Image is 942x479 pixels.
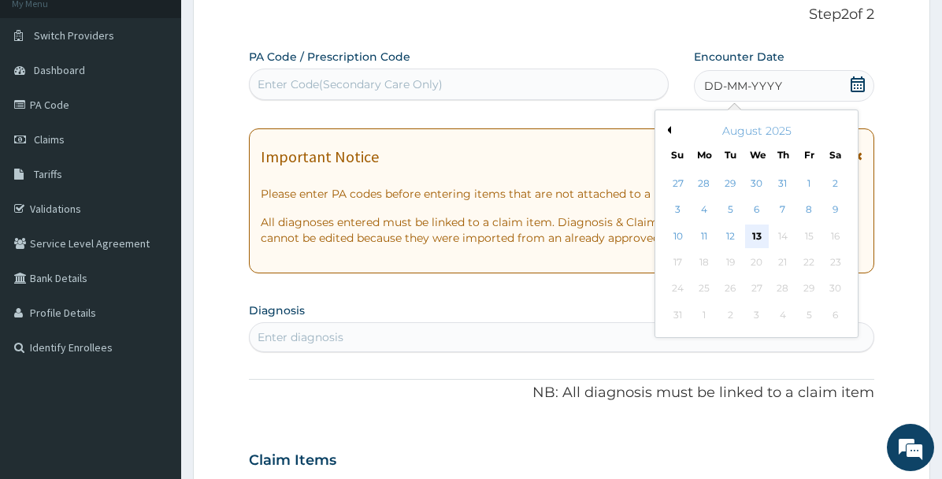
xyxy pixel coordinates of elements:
[261,214,862,246] p: All diagnoses entered must be linked to a claim item. Diagnosis & Claim Items that are visible bu...
[34,63,85,77] span: Dashboard
[750,148,763,162] div: We
[34,28,114,43] span: Switch Providers
[666,172,690,195] div: Choose Sunday, July 27th, 2025
[8,315,300,370] textarea: Type your message and hit 'Enter'
[798,303,821,327] div: Not available Friday, September 5th, 2025
[824,251,847,274] div: Not available Saturday, August 23rd, 2025
[719,225,743,248] div: Choose Tuesday, August 12th, 2025
[692,277,716,301] div: Not available Monday, August 25th, 2025
[692,303,716,327] div: Not available Monday, September 1st, 2025
[771,199,795,222] div: Choose Thursday, August 7th, 2025
[724,148,737,162] div: Tu
[261,186,862,202] p: Please enter PA codes before entering items that are not attached to a PA code
[697,148,710,162] div: Mo
[666,199,690,222] div: Choose Sunday, August 3rd, 2025
[824,277,847,301] div: Not available Saturday, August 30th, 2025
[771,303,795,327] div: Not available Thursday, September 4th, 2025
[719,199,743,222] div: Choose Tuesday, August 5th, 2025
[719,251,743,274] div: Not available Tuesday, August 19th, 2025
[777,148,790,162] div: Th
[34,132,65,147] span: Claims
[745,225,769,248] div: Choose Wednesday, August 13th, 2025
[771,277,795,301] div: Not available Thursday, August 28th, 2025
[829,148,843,162] div: Sa
[798,277,821,301] div: Not available Friday, August 29th, 2025
[824,225,847,248] div: Not available Saturday, August 16th, 2025
[249,6,874,24] p: Step 2 of 2
[745,277,769,301] div: Not available Wednesday, August 27th, 2025
[824,303,847,327] div: Not available Saturday, September 6th, 2025
[694,49,784,65] label: Encounter Date
[249,49,410,65] label: PA Code / Prescription Code
[798,172,821,195] div: Choose Friday, August 1st, 2025
[692,251,716,274] div: Not available Monday, August 18th, 2025
[745,251,769,274] div: Not available Wednesday, August 20th, 2025
[666,225,690,248] div: Choose Sunday, August 10th, 2025
[663,126,671,134] button: Previous Month
[824,172,847,195] div: Choose Saturday, August 2nd, 2025
[82,88,265,109] div: Chat with us now
[666,251,690,274] div: Not available Sunday, August 17th, 2025
[771,225,795,248] div: Not available Thursday, August 14th, 2025
[771,251,795,274] div: Not available Thursday, August 21st, 2025
[91,141,217,300] span: We're online!
[249,452,336,470] h3: Claim Items
[692,172,716,195] div: Choose Monday, July 28th, 2025
[666,303,690,327] div: Not available Sunday, August 31st, 2025
[719,303,743,327] div: Not available Tuesday, September 2nd, 2025
[671,148,684,162] div: Su
[666,277,690,301] div: Not available Sunday, August 24th, 2025
[719,172,743,195] div: Choose Tuesday, July 29th, 2025
[704,78,782,94] span: DD-MM-YYYY
[665,171,848,329] div: month 2025-08
[798,251,821,274] div: Not available Friday, August 22nd, 2025
[798,199,821,222] div: Choose Friday, August 8th, 2025
[719,277,743,301] div: Not available Tuesday, August 26th, 2025
[824,199,847,222] div: Choose Saturday, August 9th, 2025
[258,76,443,92] div: Enter Code(Secondary Care Only)
[258,8,296,46] div: Minimize live chat window
[745,303,769,327] div: Not available Wednesday, September 3rd, 2025
[662,123,851,139] div: August 2025
[249,383,874,403] p: NB: All diagnosis must be linked to a claim item
[29,79,64,118] img: d_794563401_company_1708531726252_794563401
[249,303,305,318] label: Diagnosis
[745,199,769,222] div: Choose Wednesday, August 6th, 2025
[692,225,716,248] div: Choose Monday, August 11th, 2025
[745,172,769,195] div: Choose Wednesday, July 30th, 2025
[34,167,62,181] span: Tariffs
[798,225,821,248] div: Not available Friday, August 15th, 2025
[258,329,343,345] div: Enter diagnosis
[692,199,716,222] div: Choose Monday, August 4th, 2025
[261,148,379,165] h1: Important Notice
[803,148,816,162] div: Fr
[771,172,795,195] div: Choose Thursday, July 31st, 2025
